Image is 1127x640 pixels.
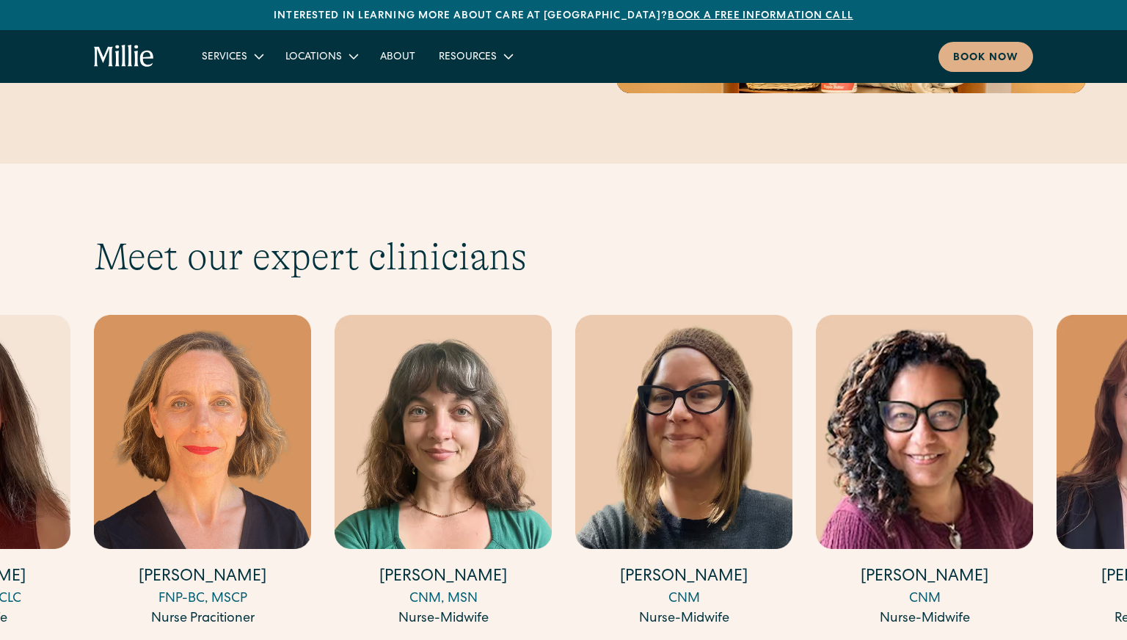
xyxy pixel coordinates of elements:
[427,44,523,68] div: Resources
[94,45,155,68] a: home
[94,315,311,629] a: [PERSON_NAME]FNP-BC, MSCPNurse Pracitioner
[202,50,247,65] div: Services
[94,315,311,631] div: 11 / 17
[816,609,1033,629] div: Nurse-Midwife
[190,44,274,68] div: Services
[816,315,1033,629] a: [PERSON_NAME]CNMNurse-Midwife
[335,609,552,629] div: Nurse-Midwife
[368,44,427,68] a: About
[953,51,1018,66] div: Book now
[575,589,792,609] div: CNM
[816,567,1033,589] h4: [PERSON_NAME]
[94,567,311,589] h4: [PERSON_NAME]
[575,315,792,629] a: [PERSON_NAME]CNMNurse-Midwife
[335,315,552,631] div: 12 / 17
[938,42,1033,72] a: Book now
[335,315,552,629] a: [PERSON_NAME]CNM, MSNNurse-Midwife
[94,609,311,629] div: Nurse Pracitioner
[335,567,552,589] h4: [PERSON_NAME]
[94,589,311,609] div: FNP-BC, MSCP
[816,315,1033,631] div: 14 / 17
[816,589,1033,609] div: CNM
[575,567,792,589] h4: [PERSON_NAME]
[335,589,552,609] div: CNM, MSN
[285,50,342,65] div: Locations
[668,11,853,21] a: Book a free information call
[94,234,1033,280] h2: Meet our expert clinicians
[575,609,792,629] div: Nurse-Midwife
[439,50,497,65] div: Resources
[575,315,792,631] div: 13 / 17
[274,44,368,68] div: Locations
